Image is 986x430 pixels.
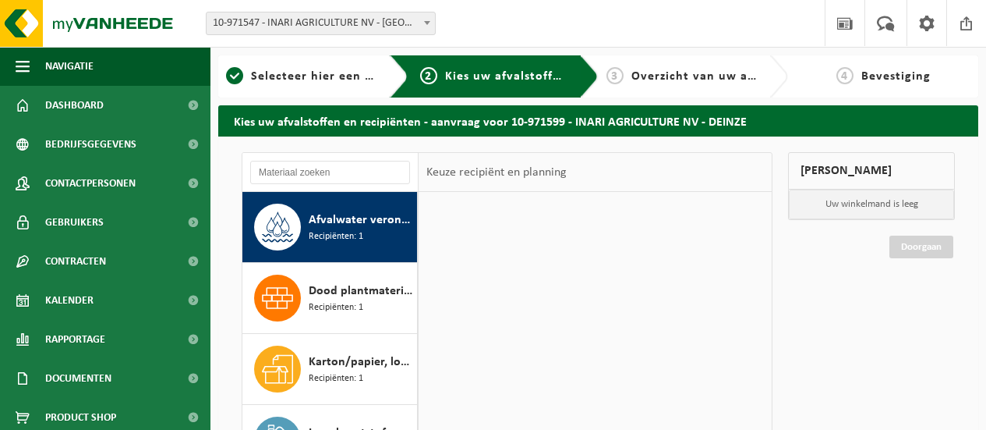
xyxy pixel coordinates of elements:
span: Recipiënten: 1 [309,300,363,315]
a: Doorgaan [889,236,953,258]
span: Recipiënten: 1 [309,371,363,386]
h2: Kies uw afvalstoffen en recipiënten - aanvraag voor 10-971599 - INARI AGRICULTURE NV - DEINZE [218,105,978,136]
span: Selecteer hier een vestiging [251,70,419,83]
span: Navigatie [45,47,94,86]
span: 2 [420,67,437,84]
span: Kalender [45,281,94,320]
span: 10-971547 - INARI AGRICULTURE NV - DEINZE [206,12,436,35]
span: Bevestiging [861,70,931,83]
span: Gebruikers [45,203,104,242]
span: Bedrijfsgegevens [45,125,136,164]
button: Dood plantmateriaal met opruimafval niet gevaarlijk in bulk Recipiënten: 1 [242,263,418,334]
span: 4 [836,67,853,84]
span: Afvalwater verontreinigd met niet gevaarlijke producten [309,211,413,229]
input: Materiaal zoeken [250,161,410,184]
span: 3 [606,67,624,84]
a: 1Selecteer hier een vestiging [226,67,377,86]
div: Keuze recipiënt en planning [419,153,574,192]
span: Documenten [45,359,111,398]
span: Recipiënten: 1 [309,229,363,244]
span: Contracten [45,242,106,281]
span: Karton/papier, los (bedrijven) [309,353,413,371]
span: Kies uw afvalstoffen en recipiënten [445,70,659,83]
button: Karton/papier, los (bedrijven) Recipiënten: 1 [242,334,418,405]
span: Contactpersonen [45,164,136,203]
span: Rapportage [45,320,105,359]
span: 1 [226,67,243,84]
button: Afvalwater verontreinigd met niet gevaarlijke producten Recipiënten: 1 [242,192,418,263]
span: 10-971547 - INARI AGRICULTURE NV - DEINZE [207,12,435,34]
span: Overzicht van uw aanvraag [631,70,796,83]
div: [PERSON_NAME] [788,152,955,190]
span: Dashboard [45,86,104,125]
p: Uw winkelmand is leeg [789,190,954,219]
span: Dood plantmateriaal met opruimafval niet gevaarlijk in bulk [309,282,413,300]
